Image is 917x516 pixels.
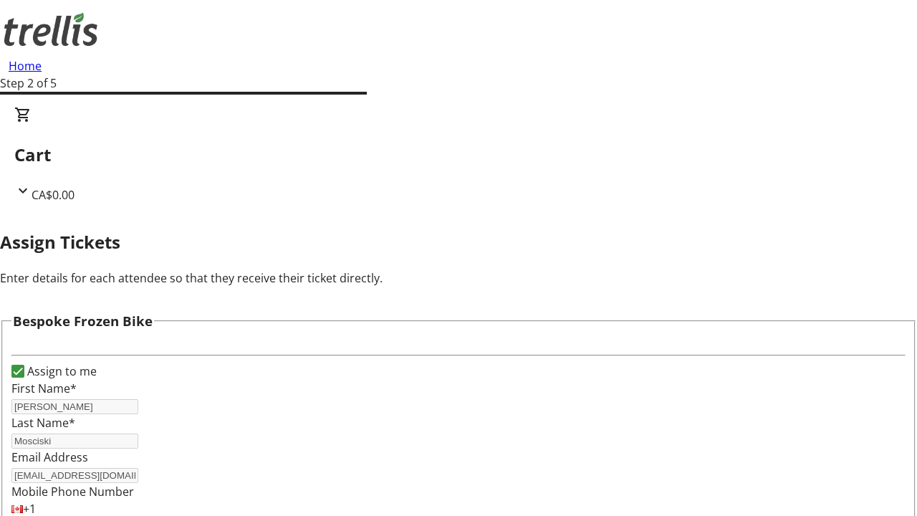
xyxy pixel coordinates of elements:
[11,381,77,396] label: First Name*
[32,187,75,203] span: CA$0.00
[24,363,97,380] label: Assign to me
[11,484,134,500] label: Mobile Phone Number
[14,142,903,168] h2: Cart
[14,106,903,204] div: CartCA$0.00
[11,415,75,431] label: Last Name*
[13,311,153,331] h3: Bespoke Frozen Bike
[11,449,88,465] label: Email Address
